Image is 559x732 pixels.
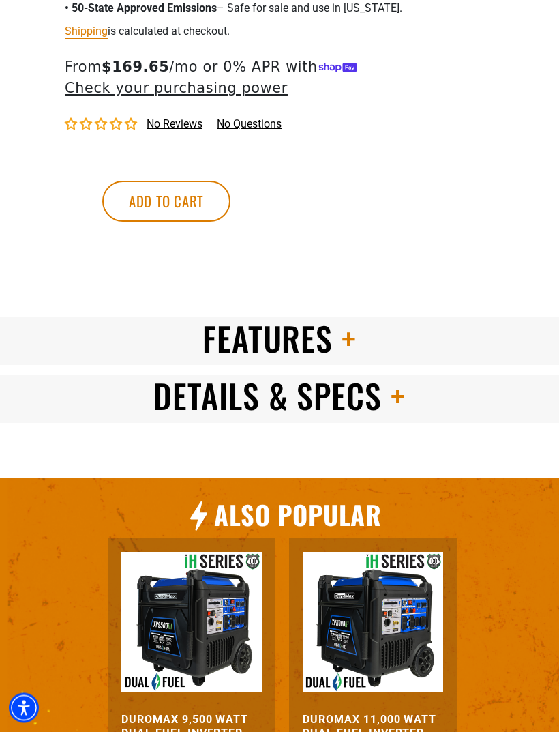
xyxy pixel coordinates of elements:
div: Accessibility Menu [9,693,39,723]
span: – Safe for sale and use in [US_STATE]. [217,2,402,15]
span: Details & Specs [153,372,382,420]
img: DuroMax 11,000 Watt Dual Fuel Inverter [303,553,443,693]
span: No reviews [147,118,202,131]
div: is calculated at checkout. [65,23,549,41]
span: Features [202,314,333,363]
h2: Also Popular [214,499,381,532]
span: No questions [217,117,282,132]
span: 0.00 stars [65,119,140,132]
button: Add to cart [102,181,230,222]
a: Shipping [65,25,108,38]
b: • 50-State Approved Emissions [65,2,217,15]
img: DuroMax 9,500 Watt Dual Fuel Inverter [121,553,262,693]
